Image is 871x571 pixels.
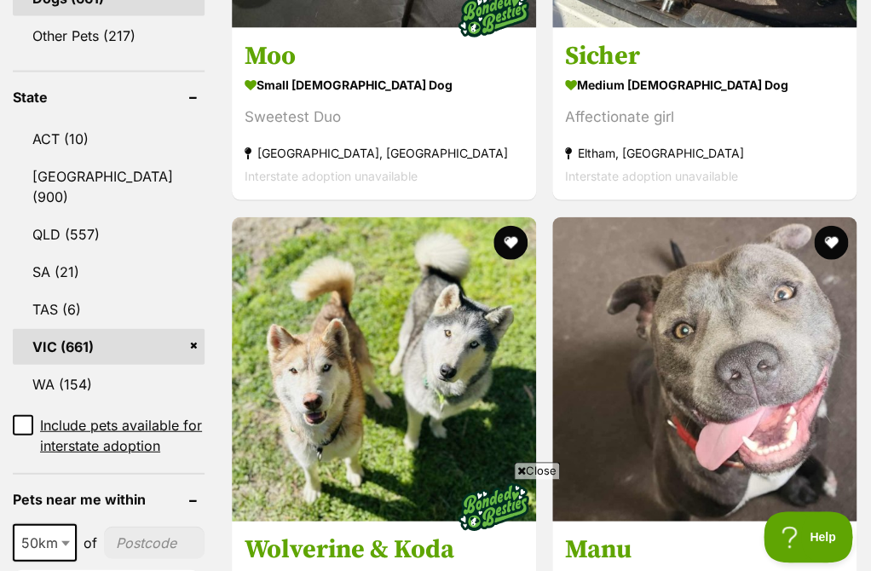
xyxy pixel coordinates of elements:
input: postcode [104,527,205,559]
span: Include pets available for interstate adoption [40,415,205,456]
button: favourite [493,226,528,260]
a: QLD (557) [13,216,205,252]
a: [GEOGRAPHIC_DATA] (900) [13,159,205,215]
div: Affectionate girl [565,107,844,130]
a: SA (21) [13,254,205,290]
a: Moo small [DEMOGRAPHIC_DATA] Dog Sweetest Duo [GEOGRAPHIC_DATA], [GEOGRAPHIC_DATA] Interstate ado... [232,28,536,201]
strong: medium [DEMOGRAPHIC_DATA] Dog [565,73,844,98]
a: WA (154) [13,366,205,402]
header: Pets near me within [13,492,205,507]
span: 50km [13,524,77,562]
span: Interstate adoption unavailable [245,170,418,184]
img: bonded besties [451,464,536,550]
div: Sweetest Duo [245,107,523,130]
h3: Sicher [565,41,844,73]
strong: [GEOGRAPHIC_DATA], [GEOGRAPHIC_DATA] [245,142,523,165]
img: Manu - American Staffordshire Terrier Dog [552,217,857,522]
a: TAS (6) [13,291,205,327]
iframe: Advertisement [125,486,746,562]
button: favourite [814,226,848,260]
header: State [13,89,205,105]
strong: Eltham, [GEOGRAPHIC_DATA] [565,142,844,165]
span: of [84,533,97,553]
a: ACT (10) [13,121,205,157]
span: Close [514,462,560,479]
a: Sicher medium [DEMOGRAPHIC_DATA] Dog Affectionate girl Eltham, [GEOGRAPHIC_DATA] Interstate adopt... [552,28,857,201]
span: 50km [14,531,75,555]
iframe: Help Scout Beacon - Open [764,511,854,562]
span: Interstate adoption unavailable [565,170,738,184]
strong: small [DEMOGRAPHIC_DATA] Dog [245,73,523,98]
a: Other Pets (217) [13,18,205,54]
a: Include pets available for interstate adoption [13,415,205,456]
a: VIC (661) [13,329,205,365]
h3: Moo [245,41,523,73]
img: Wolverine & Koda - Siberian Husky Dog [232,217,536,522]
